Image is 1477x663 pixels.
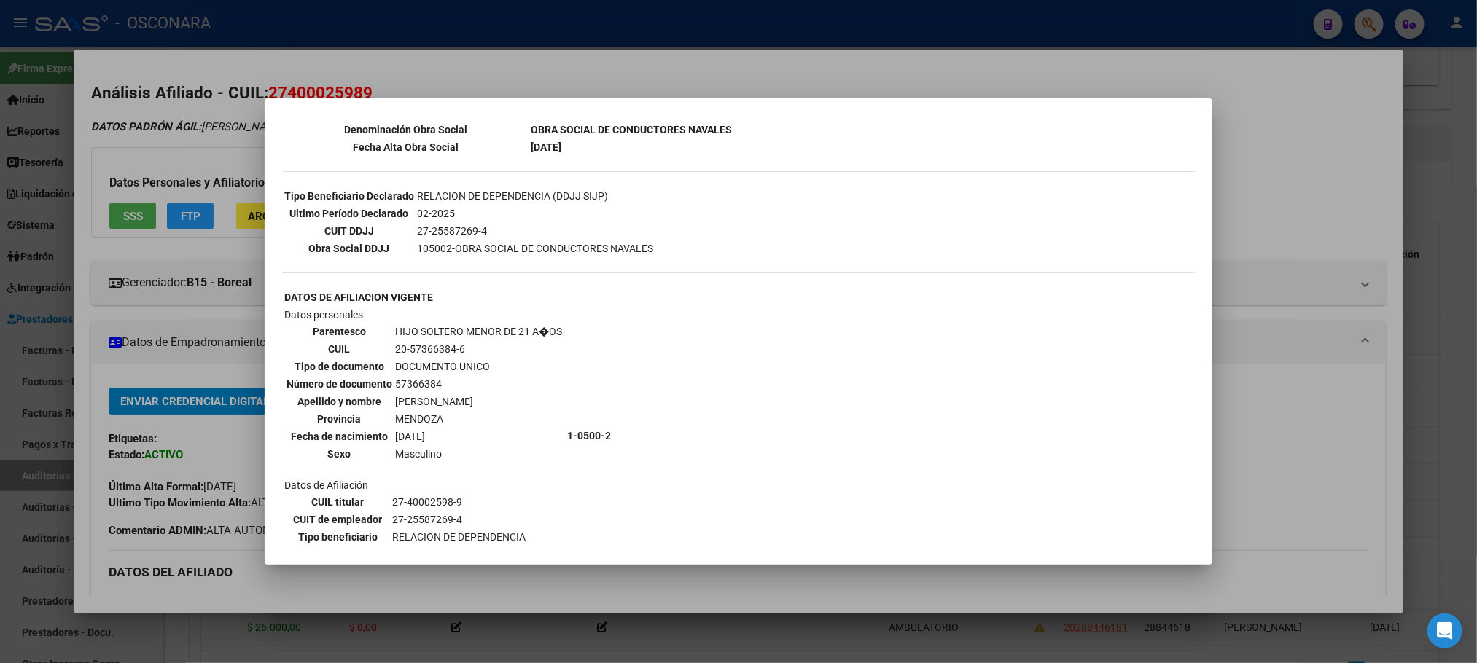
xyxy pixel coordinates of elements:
td: Datos personales Datos de Afiliación [284,307,565,565]
td: 27-25587269-4 [391,511,526,527]
td: MENDOZA [394,411,563,427]
div: Open Intercom Messenger [1427,613,1462,648]
th: Parentesco [286,323,393,340]
td: 105002-OBRA SOCIAL DE CONDUCTORES NAVALES [416,240,654,256]
td: RELACION DE DEPENDENCIA [391,529,526,545]
th: Ultimo Período Declarado [284,205,415,221]
th: Fecha de nacimiento [286,428,393,444]
th: CUIL titular [286,494,390,510]
th: Obra Social DDJJ [284,240,415,256]
th: Número de documento [286,376,393,392]
td: 20-57366384-6 [394,341,563,357]
td: 57366384 [394,376,563,392]
th: Denominación Obra Social [284,122,529,138]
b: [DATE] [531,141,561,153]
td: DOCUMENTO UNICO [394,358,563,374]
b: DATOS DE AFILIACION VIGENTE [284,291,433,303]
td: Masculino [394,446,563,462]
th: Tipo de documento [286,358,393,374]
th: Fecha Alta Obra Social [284,139,529,155]
th: Sexo [286,446,393,462]
b: 1-0500-2 [567,430,611,442]
th: CUIL [286,341,393,357]
th: Provincia [286,411,393,427]
b: OBRA SOCIAL DE CONDUCTORES NAVALES [531,124,732,136]
th: CUIT de empleador [286,511,390,527]
th: Tipo Beneficiario Declarado [284,188,415,204]
td: 27-40002598-9 [391,494,526,510]
th: CUIT DDJJ [284,223,415,239]
td: [PERSON_NAME] [394,393,563,409]
td: HIJO SOLTERO MENOR DE 21 A�OS [394,323,563,340]
th: Tipo beneficiario [286,529,390,545]
td: 02-2025 [416,205,654,221]
td: 27-25587269-4 [416,223,654,239]
td: RELACION DE DEPENDENCIA (DDJJ SIJP) [416,188,654,204]
th: Código de Obra Social [286,546,390,562]
td: [DATE] [394,428,563,444]
th: Apellido y nombre [286,393,393,409]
